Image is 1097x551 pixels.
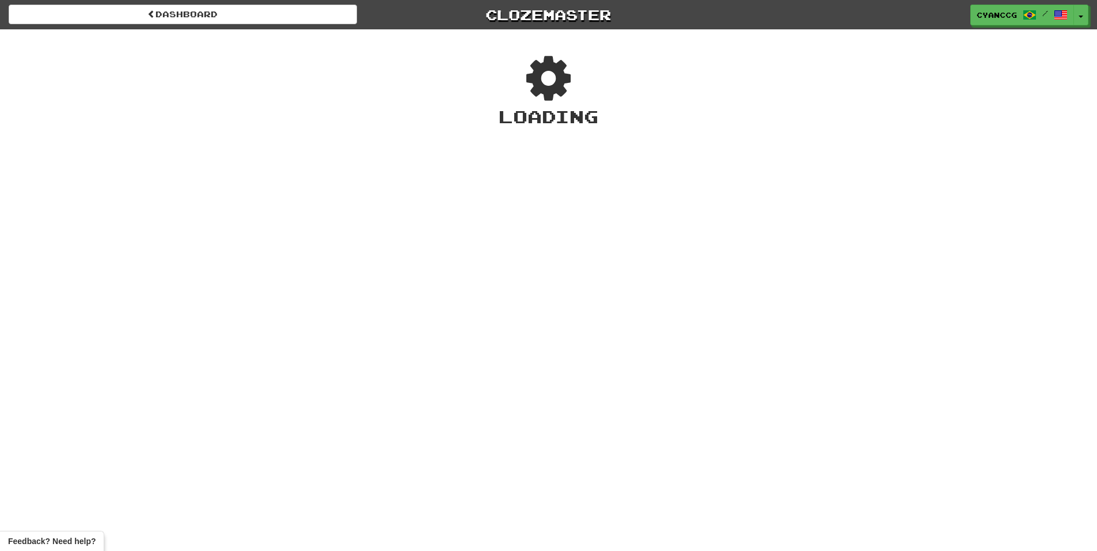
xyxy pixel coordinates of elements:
[970,5,1074,25] a: CyanCCG /
[8,535,96,547] span: Open feedback widget
[9,5,357,24] a: Dashboard
[977,10,1017,20] span: CyanCCG
[374,5,723,25] a: Clozemaster
[1042,9,1048,17] span: /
